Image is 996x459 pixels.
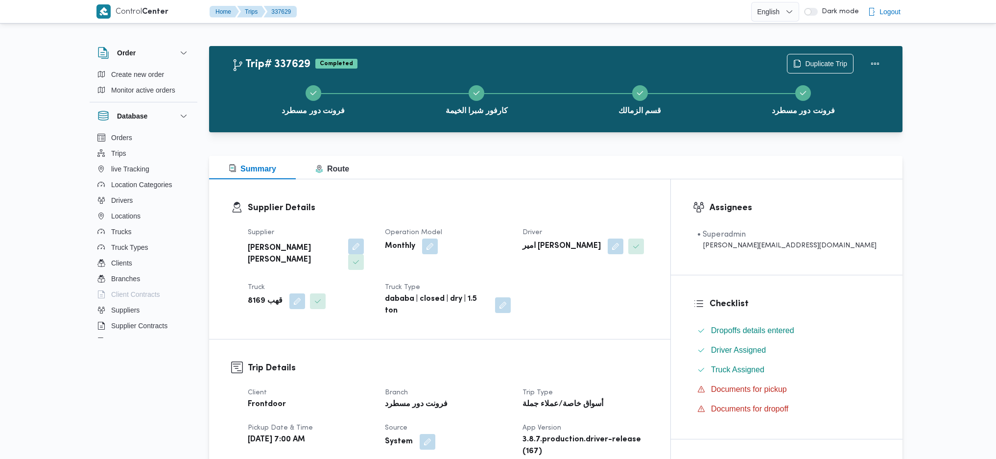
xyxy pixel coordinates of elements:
[711,403,788,415] span: Documents for dropoff
[111,320,167,332] span: Supplier Contracts
[693,323,880,338] button: Dropoffs details entered
[10,420,41,449] iframe: chat widget
[385,229,442,236] span: Operation Model
[787,54,854,73] button: Duplicate Trip
[94,145,193,161] button: Trips
[473,89,480,97] svg: Step 2 is complete
[94,287,193,302] button: Client Contracts
[315,165,349,173] span: Route
[522,434,646,458] b: 3.8.7.production.driver-release (167)
[395,73,559,124] button: كارفور شبرا الخيمة
[385,389,408,396] span: Branch
[522,229,542,236] span: Driver
[248,229,274,236] span: Supplier
[94,130,193,145] button: Orders
[385,425,407,431] span: Source
[94,318,193,334] button: Supplier Contracts
[799,89,807,97] svg: Step 4 is complete
[711,325,794,337] span: Dropoffs details entered
[818,8,859,16] span: Dark mode
[111,84,175,96] span: Monitor active orders
[97,110,190,122] button: Database
[111,336,136,347] span: Devices
[711,364,764,376] span: Truck Assigned
[865,54,885,73] button: Actions
[697,229,877,251] span: • Superadmin mohamed.nabil@illa.com.eg
[111,226,131,238] span: Trucks
[117,110,147,122] h3: Database
[636,89,644,97] svg: Step 3 is complete
[385,399,448,411] b: فرونت دور مسطرد
[385,284,420,290] span: Truck Type
[210,6,239,18] button: Home
[94,177,193,193] button: Location Categories
[711,385,787,393] span: Documents for pickup
[232,73,395,124] button: فرونت دور مسطرد
[697,229,877,241] div: • Superadmin
[879,6,901,18] span: Logout
[864,2,904,22] button: Logout
[248,295,283,307] b: قهب 8169
[522,389,553,396] span: Trip Type
[111,304,140,316] span: Suppliers
[446,105,508,117] span: كارفور شبرا الخيمة
[522,425,561,431] span: App Version
[385,293,488,317] b: dababa | closed | dry | 1.5 ton
[772,105,835,117] span: فرونت دور مسطرد
[805,58,847,70] span: Duplicate Trip
[94,255,193,271] button: Clients
[711,326,794,335] span: Dropoffs details entered
[97,47,190,59] button: Order
[710,201,880,215] h3: Assignees
[96,4,111,19] img: X8yXhbKr1z7QwAAAABJRU5ErkJggg==
[693,342,880,358] button: Driver Assigned
[94,271,193,287] button: Branches
[111,69,164,80] span: Create new order
[385,436,413,448] b: System
[111,132,132,144] span: Orders
[111,242,148,253] span: Truck Types
[111,273,140,285] span: Branches
[248,284,265,290] span: Truck
[111,163,149,175] span: live Tracking
[711,346,766,354] span: Driver Assigned
[282,105,345,117] span: فرونت دور مسطرد
[90,130,197,342] div: Database
[248,201,648,215] h3: Supplier Details
[710,297,880,311] h3: Checklist
[229,165,276,173] span: Summary
[94,208,193,224] button: Locations
[111,194,133,206] span: Drivers
[263,6,297,18] button: 337629
[522,241,601,252] b: امير [PERSON_NAME]
[237,6,265,18] button: Trips
[248,399,286,411] b: Frontdoor
[711,365,764,374] span: Truck Assigned
[94,161,193,177] button: live Tracking
[711,405,788,413] span: Documents for dropoff
[90,67,197,102] div: Order
[111,147,126,159] span: Trips
[111,289,160,300] span: Client Contracts
[117,47,136,59] h3: Order
[94,224,193,240] button: Trucks
[711,384,787,395] span: Documents for pickup
[693,401,880,417] button: Documents for dropoff
[142,8,168,16] b: Center
[522,399,603,411] b: أسواق خاصة/عملاء جملة
[94,302,193,318] button: Suppliers
[94,240,193,255] button: Truck Types
[248,389,267,396] span: Client
[111,179,172,191] span: Location Categories
[693,362,880,378] button: Truck Assigned
[693,382,880,397] button: Documents for pickup
[94,334,193,349] button: Devices
[722,73,885,124] button: فرونت دور مسطرد
[94,193,193,208] button: Drivers
[320,61,353,67] b: Completed
[248,425,313,431] span: Pickup date & time
[248,434,305,446] b: [DATE] 7:00 AM
[94,82,193,98] button: Monitor active orders
[309,89,317,97] svg: Step 1 is complete
[248,242,341,266] b: [PERSON_NAME] [PERSON_NAME]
